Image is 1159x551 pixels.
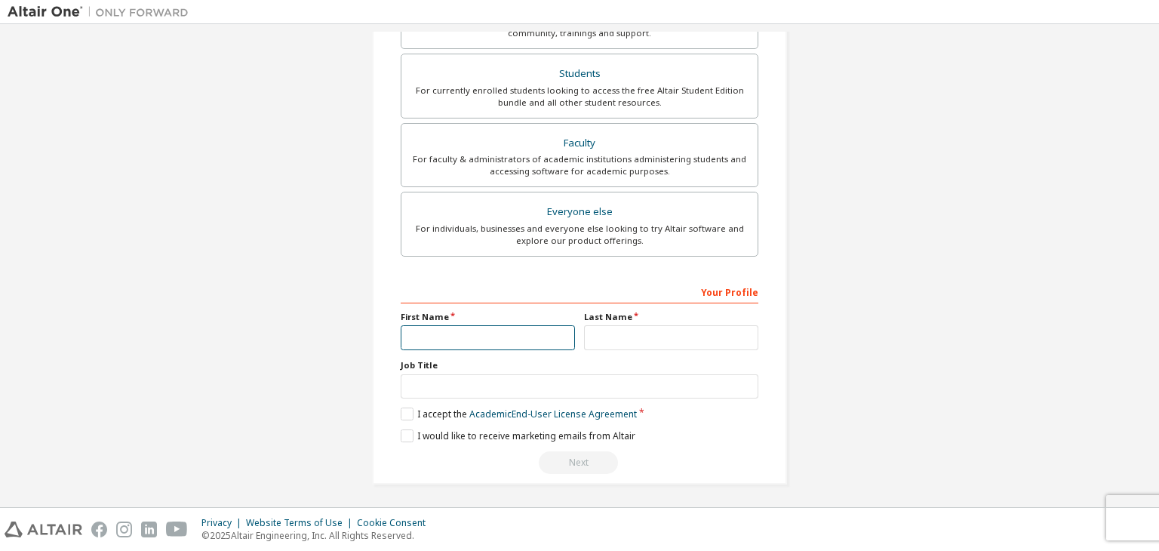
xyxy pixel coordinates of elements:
[410,202,749,223] div: Everyone else
[141,522,157,537] img: linkedin.svg
[401,359,758,371] label: Job Title
[91,522,107,537] img: facebook.svg
[410,223,749,247] div: For individuals, businesses and everyone else looking to try Altair software and explore our prod...
[166,522,188,537] img: youtube.svg
[201,529,435,542] p: © 2025 Altair Engineering, Inc. All Rights Reserved.
[584,311,758,323] label: Last Name
[401,279,758,303] div: Your Profile
[8,5,196,20] img: Altair One
[410,153,749,177] div: For faculty & administrators of academic institutions administering students and accessing softwa...
[246,517,357,529] div: Website Terms of Use
[401,451,758,474] div: Read and acccept EULA to continue
[401,311,575,323] label: First Name
[410,63,749,85] div: Students
[410,85,749,109] div: For currently enrolled students looking to access the free Altair Student Edition bundle and all ...
[469,408,637,420] a: Academic End-User License Agreement
[401,408,637,420] label: I accept the
[5,522,82,537] img: altair_logo.svg
[116,522,132,537] img: instagram.svg
[357,517,435,529] div: Cookie Consent
[201,517,246,529] div: Privacy
[410,133,749,154] div: Faculty
[401,429,635,442] label: I would like to receive marketing emails from Altair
